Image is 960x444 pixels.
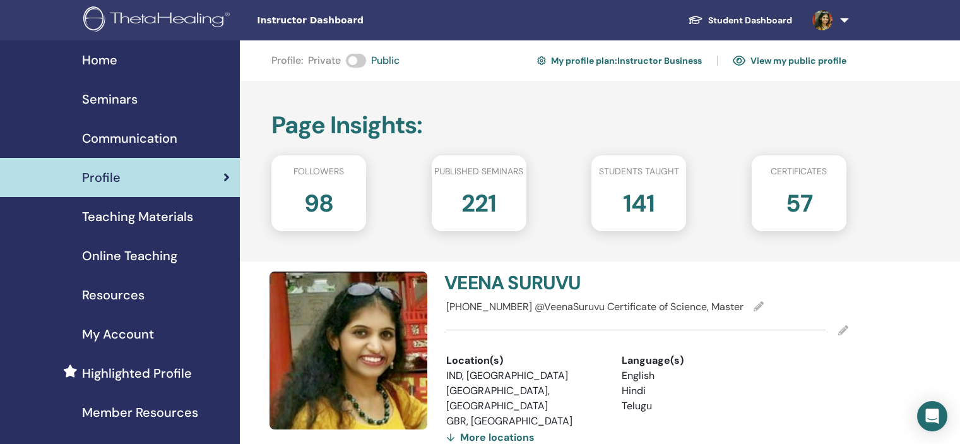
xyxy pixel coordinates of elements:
[622,383,778,399] li: Hindi
[537,51,702,71] a: My profile plan:Instructor Business
[446,353,503,368] span: Location(s)
[917,401,947,431] div: Open Intercom Messenger
[304,183,333,219] h2: 98
[733,51,846,71] a: View my public profile
[771,165,827,178] span: Certificates
[371,53,400,68] span: Public
[82,246,177,265] span: Online Teaching
[537,54,546,67] img: cog.svg
[82,364,192,383] span: Highlighted Profile
[82,325,154,344] span: My Account
[271,111,846,140] h2: Page Insights :
[271,53,303,68] span: Profile :
[82,51,117,69] span: Home
[461,183,496,219] h2: 221
[678,9,802,32] a: Student Dashboard
[623,183,655,219] h2: 141
[82,285,145,304] span: Resources
[82,168,121,187] span: Profile
[82,207,193,226] span: Teaching Materials
[293,165,344,178] span: Followers
[786,183,812,219] h2: 57
[812,10,833,30] img: default.jpg
[270,272,427,429] img: default.jpg
[733,55,745,66] img: eye.svg
[308,53,341,68] span: Private
[83,6,234,35] img: logo.png
[622,353,778,368] div: Language(s)
[82,129,177,148] span: Communication
[82,90,138,109] span: Seminars
[622,368,778,383] li: English
[446,368,603,383] li: IND, [GEOGRAPHIC_DATA]
[257,14,446,27] span: Instructor Dashboard
[622,399,778,414] li: Telugu
[446,300,744,313] span: [PHONE_NUMBER] @VeenaSuruvu Certificate of Science, Master
[446,414,603,429] li: GBR, [GEOGRAPHIC_DATA]
[434,165,523,178] span: Published seminars
[82,403,198,422] span: Member Resources
[446,383,603,414] li: [GEOGRAPHIC_DATA], [GEOGRAPHIC_DATA]
[688,15,703,25] img: graduation-cap-white.svg
[599,165,679,178] span: Students taught
[444,272,639,294] h4: VEENA SURUVU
